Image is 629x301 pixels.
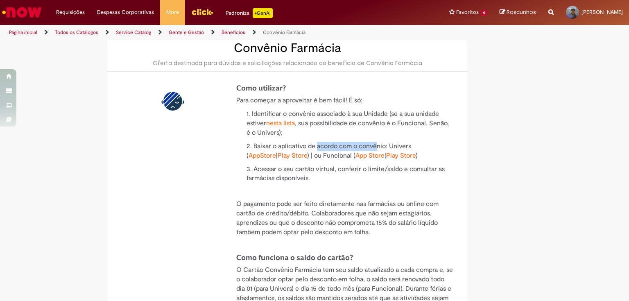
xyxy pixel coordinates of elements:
img: ServiceNow [1,4,43,20]
a: nesta lista [266,119,295,127]
h2: Convênio Farmácia [115,41,459,55]
ul: Trilhas de página [6,25,413,40]
a: Convênio Farmácia [263,29,305,36]
a: Todos os Catálogos [55,29,98,36]
a: Play Store [386,152,416,160]
p: Para começar a aproveitar é bem fácil! É só: [236,96,453,105]
span: More [166,8,179,16]
p: +GenAi [253,8,273,18]
img: Convênio Farmácia [160,88,186,114]
span: Favoritos [456,8,479,16]
p: 2. Baixar o aplicativo de acordo com o convênio: Univers ( | ) | ou Funcional ( | ) [247,142,453,161]
div: Padroniza [226,8,273,18]
a: Service Catalog [116,29,151,36]
span: Despesas Corporativas [97,8,154,16]
h4: Como utilizar? [236,84,453,92]
span: Rascunhos [507,8,536,16]
a: AppStore [249,152,276,160]
span: [PERSON_NAME] [581,9,623,16]
span: 4 [480,9,487,16]
p: 1. Identificar o convênio associado à sua Unidade (se a sua unidade estiver , sua possibilidade d... [247,109,453,138]
a: App Store [355,152,385,160]
a: Play Store [278,152,307,160]
a: Benefícios [222,29,245,36]
span: Requisições [56,8,85,16]
a: Página inicial [9,29,37,36]
p: 3. Acessar o seu cartão virtual, conferir o limite/saldo e consultar as farmácias disponíveis. [247,165,453,183]
p: O pagamento pode ser feito diretamente nas farmácias ou online com cartão de crédito/débito. Cola... [236,199,453,237]
h4: Como funciona o saldo do cartão? [236,253,453,262]
a: Rascunhos [500,9,536,16]
div: Oferta destinada para dúvidas e solicitações relacionado ao benefício de Convênio Farmácia [115,59,459,67]
a: Gente e Gestão [169,29,204,36]
img: click_logo_yellow_360x200.png [191,6,213,18]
